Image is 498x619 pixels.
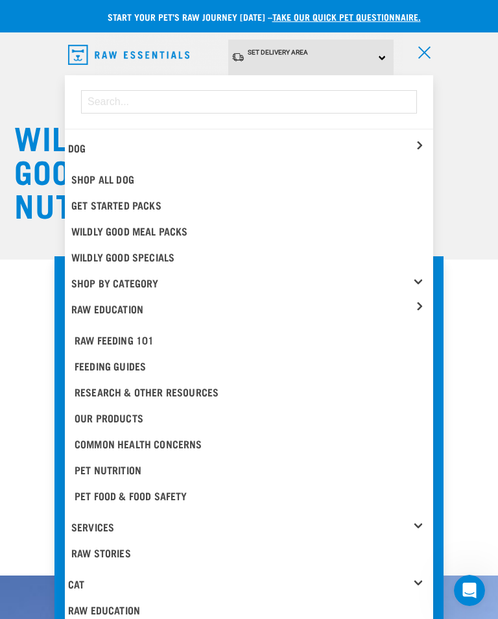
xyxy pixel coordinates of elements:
[75,462,423,478] div: Pet Nutrition
[71,483,433,509] a: Pet Food & Food Safety
[68,218,433,244] a: Wildly Good Meal Packs
[71,457,433,483] a: Pet Nutrition
[75,332,423,348] div: Raw Feeding 101
[71,379,433,405] a: Research & Other Resources
[454,575,485,606] iframe: Intercom live chat
[68,45,189,65] img: Raw Essentials Logo
[410,39,433,62] a: menu
[71,431,433,457] a: Common Health Concerns
[68,540,433,566] a: Raw Stories
[272,14,421,19] a: take our quick pet questionnaire.
[68,581,84,587] a: Cat
[81,90,417,114] input: Search...
[75,436,423,452] div: Common Health Concerns
[75,410,423,426] div: Our Products
[75,488,423,504] div: Pet Food & Food Safety
[71,405,433,431] a: Our Products
[75,358,423,374] div: Feeding Guides
[68,192,433,218] a: Get Started Packs
[75,384,423,400] div: Research & Other Resources
[71,353,433,379] a: Feeding Guides
[71,514,433,540] a: Services
[71,270,433,296] a: Shop By Category
[68,166,433,192] a: Shop All Dog
[248,49,308,56] span: Set Delivery Area
[68,244,433,270] a: Wildly Good Specials
[71,296,433,322] a: Raw Education
[231,52,244,62] img: van-moving.png
[14,119,144,221] h1: WILDLY GOOD NUTRITION
[68,145,86,151] a: Dog
[71,327,433,353] a: Raw Feeding 101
